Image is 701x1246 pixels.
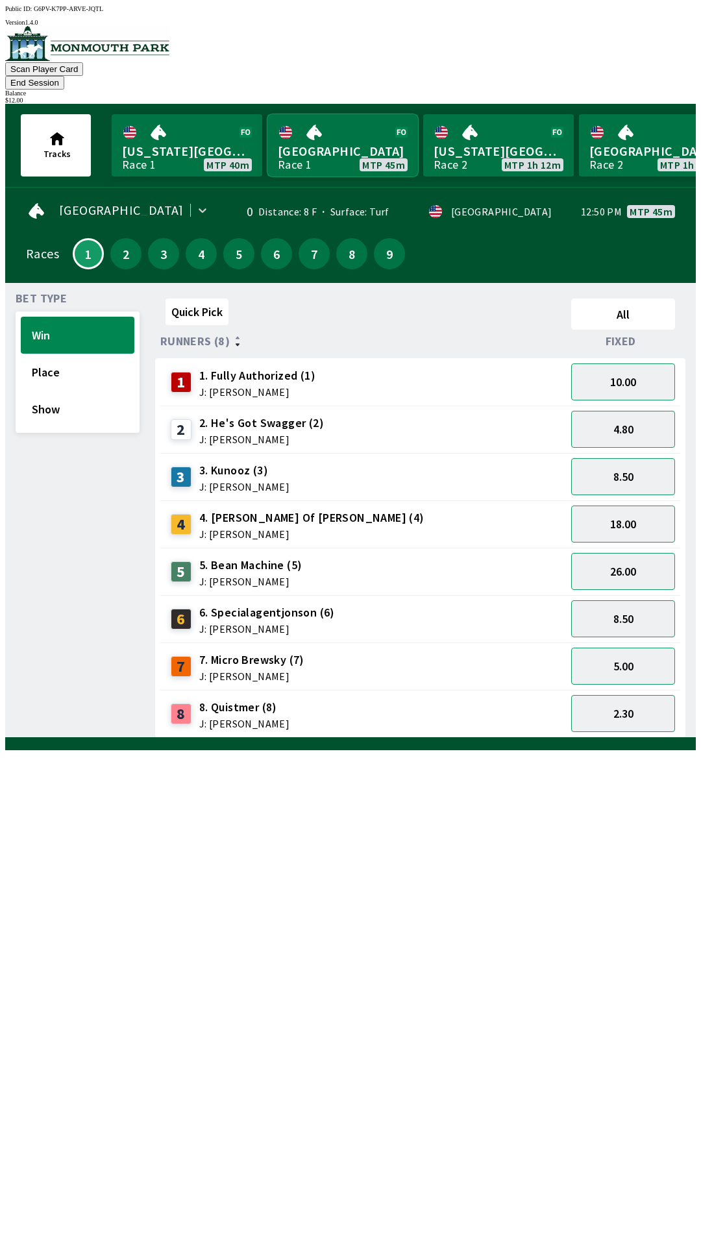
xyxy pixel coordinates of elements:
span: [US_STATE][GEOGRAPHIC_DATA] [122,143,252,160]
span: 5.00 [613,659,633,674]
a: [US_STATE][GEOGRAPHIC_DATA]Race 2MTP 1h 12m [423,114,574,177]
a: [US_STATE][GEOGRAPHIC_DATA]Race 1MTP 40m [112,114,262,177]
span: G6PV-K7PP-ARVE-JQTL [34,5,103,12]
div: Version 1.4.0 [5,19,696,26]
button: Show [21,391,134,428]
span: 1. Fully Authorized (1) [199,367,315,384]
div: $ 12.00 [5,97,696,104]
span: 3. Kunooz (3) [199,462,289,479]
span: 6 [264,249,289,258]
div: 7 [171,656,191,677]
button: 6 [261,238,292,269]
span: Fixed [606,336,636,347]
span: 26.00 [610,564,636,579]
button: 4.80 [571,411,675,448]
div: 4 [171,514,191,535]
span: MTP 45m [630,206,672,217]
div: 0 [230,206,253,217]
button: 8 [336,238,367,269]
button: Quick Pick [166,299,228,325]
span: All [577,307,669,322]
span: 5. Bean Machine (5) [199,557,302,574]
div: Runners (8) [160,335,566,348]
button: End Session [5,76,64,90]
button: 26.00 [571,553,675,590]
button: 1 [73,238,104,269]
span: J: [PERSON_NAME] [199,482,289,492]
button: All [571,299,675,330]
span: J: [PERSON_NAME] [199,529,424,539]
button: 5.00 [571,648,675,685]
span: 2.30 [613,706,633,721]
div: 1 [171,372,191,393]
span: Tracks [43,148,71,160]
span: 5 [227,249,251,258]
button: 4 [186,238,217,269]
span: [US_STATE][GEOGRAPHIC_DATA] [434,143,563,160]
span: 2. He's Got Swagger (2) [199,415,324,432]
span: 7. Micro Brewsky (7) [199,652,304,668]
button: Scan Player Card [5,62,83,76]
span: Show [32,402,123,417]
span: J: [PERSON_NAME] [199,387,315,397]
span: Quick Pick [171,304,223,319]
span: 4.80 [613,422,633,437]
span: Bet Type [16,293,67,304]
button: 7 [299,238,330,269]
button: Win [21,317,134,354]
a: [GEOGRAPHIC_DATA]Race 1MTP 45m [267,114,418,177]
span: J: [PERSON_NAME] [199,434,324,445]
button: 18.00 [571,506,675,543]
span: Runners (8) [160,336,230,347]
span: Surface: Turf [317,205,389,218]
span: MTP 1h 12m [504,160,561,170]
button: 5 [223,238,254,269]
span: 8. Quistmer (8) [199,699,289,716]
span: J: [PERSON_NAME] [199,576,302,587]
span: J: [PERSON_NAME] [199,624,335,634]
button: 8.50 [571,600,675,637]
span: 4. [PERSON_NAME] Of [PERSON_NAME] (4) [199,509,424,526]
div: 3 [171,467,191,487]
span: 3 [151,249,176,258]
button: Tracks [21,114,91,177]
div: Race 2 [589,160,623,170]
img: venue logo [5,26,169,61]
button: 2.30 [571,695,675,732]
button: 8.50 [571,458,675,495]
div: 5 [171,561,191,582]
button: 3 [148,238,179,269]
div: 8 [171,703,191,724]
button: 2 [110,238,141,269]
span: Win [32,328,123,343]
span: 8 [339,249,364,258]
div: [GEOGRAPHIC_DATA] [451,206,552,217]
div: Races [26,249,59,259]
span: 2 [114,249,138,258]
div: Public ID: [5,5,696,12]
span: 6. Specialagentjonson (6) [199,604,335,621]
span: 9 [377,249,402,258]
span: 12:50 PM [581,206,622,217]
button: Place [21,354,134,391]
span: 4 [189,249,214,258]
button: 10.00 [571,363,675,400]
span: J: [PERSON_NAME] [199,718,289,729]
span: 1 [77,250,99,257]
div: Balance [5,90,696,97]
span: Distance: 8 F [258,205,317,218]
span: J: [PERSON_NAME] [199,671,304,681]
div: 6 [171,609,191,629]
span: 7 [302,249,326,258]
div: Fixed [566,335,680,348]
div: Race 1 [122,160,156,170]
span: 8.50 [613,469,633,484]
span: 8.50 [613,611,633,626]
div: 2 [171,419,191,440]
span: 10.00 [610,374,636,389]
span: [GEOGRAPHIC_DATA] [59,205,184,215]
span: 18.00 [610,517,636,531]
div: Race 2 [434,160,467,170]
span: MTP 40m [206,160,249,170]
span: Place [32,365,123,380]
